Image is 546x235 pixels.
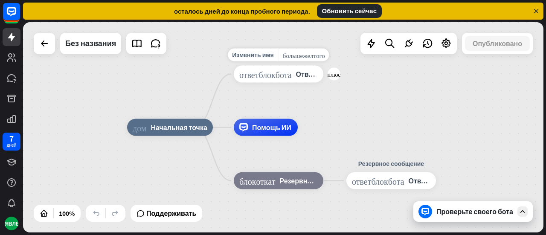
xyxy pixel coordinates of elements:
font: осталось дней до конца пробного периода. [174,7,310,15]
font: Изменить имя [232,51,273,59]
font: Ответ бота [296,70,332,78]
font: ответ_блок_бота [352,177,404,185]
font: Без названия [65,38,116,48]
font: дом_2 [133,123,146,132]
font: больше_желтого [283,52,325,58]
font: Обновить сейчас [322,7,377,15]
font: 7 [9,133,14,144]
font: Проверьте своего бота [436,207,513,216]
font: Резервный вариант по умолчанию [279,177,395,185]
font: ответ_блок_бота [239,70,292,78]
font: Помощь ИИ [252,123,291,132]
font: Начальная точка [151,123,207,132]
a: 7 дней [3,133,20,151]
button: Опубликовано [465,36,530,51]
font: дней [7,142,17,148]
button: Открыть виджет чата LiveChat [7,3,32,29]
font: блок_откат [239,177,275,185]
font: Резервное сообщение [358,160,424,168]
font: Ответ бота [409,177,445,185]
font: плюс [327,71,340,77]
font: 100% [59,209,75,218]
div: Без названия [65,33,116,54]
font: Поддерживать [146,209,196,218]
font: Опубликовано [473,39,522,48]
